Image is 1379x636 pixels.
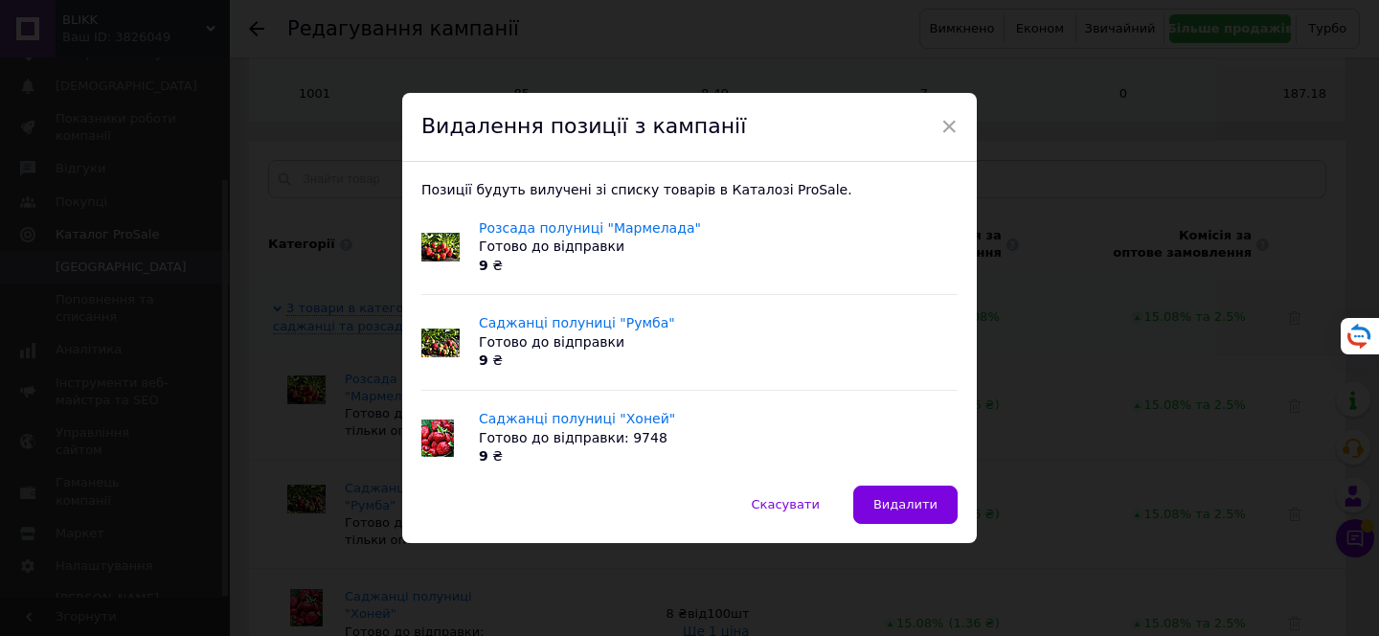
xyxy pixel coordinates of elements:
a: Саджанці полуниці "Хоней" [479,411,675,426]
div: Позиції будуть вилучені зі списку товарів в Каталозі ProSale. [402,162,977,486]
div: Видалення позиції з кампанії [402,93,977,162]
span: Видалити [873,497,938,511]
div: Готово до відправки [479,333,958,352]
a: Саджанці полуниці "Румба" [479,315,675,330]
img: Розсада полуниці "Мармелада" [421,233,460,261]
button: Скасувати [732,486,840,524]
div: Готово до відправки [479,238,958,257]
span: × [940,110,958,143]
div: ₴ [479,257,958,276]
button: Видалити [853,486,958,524]
b: 9 [479,448,488,464]
div: Готово до відправки: 9748 [479,429,958,448]
div: ₴ [479,352,958,371]
img: Саджанці полуниці "Румба" [421,329,460,357]
a: Розсада полуниці "Мармелада" [479,220,701,236]
span: Скасувати [752,497,820,511]
div: ₴ [479,447,958,466]
img: Саджанці полуниці "Хоней" [421,420,454,457]
b: 9 [479,258,488,273]
b: 9 [479,352,488,368]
